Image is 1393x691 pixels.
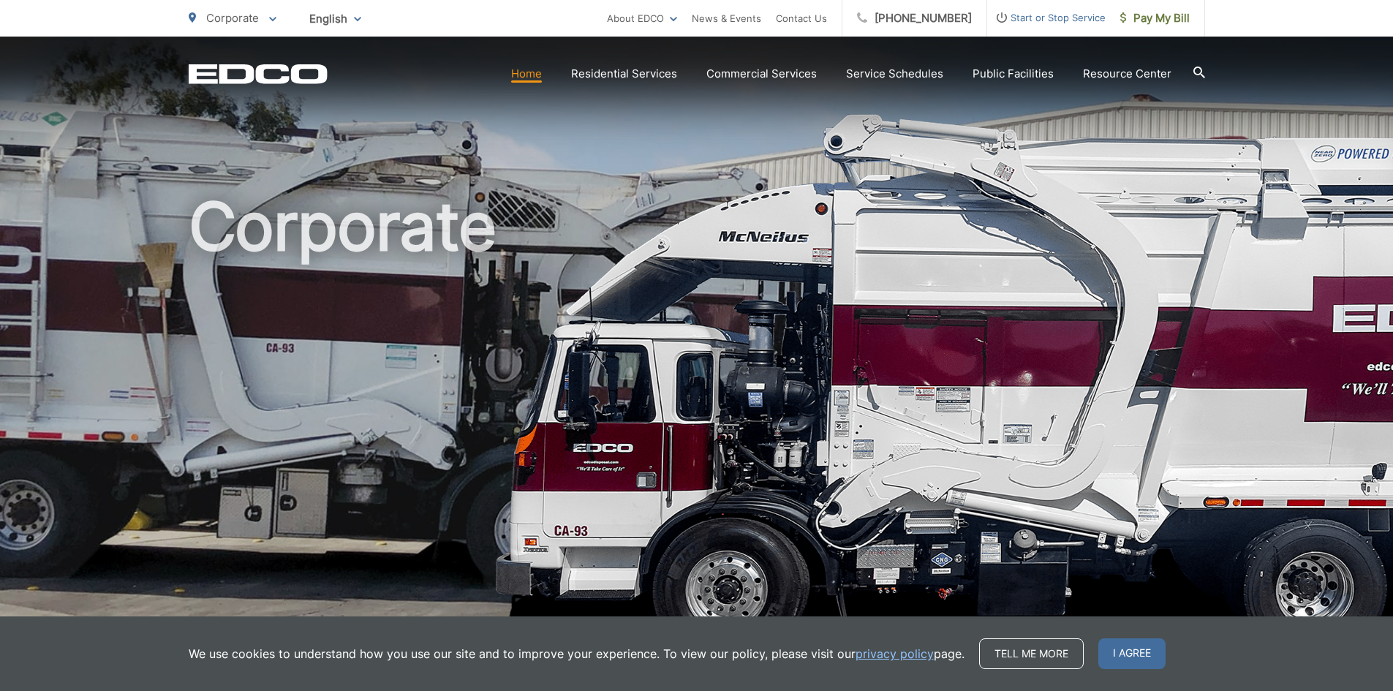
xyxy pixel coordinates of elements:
span: Pay My Bill [1120,10,1190,27]
p: We use cookies to understand how you use our site and to improve your experience. To view our pol... [189,645,964,662]
a: Resource Center [1083,65,1171,83]
a: Home [511,65,542,83]
a: About EDCO [607,10,677,27]
a: Contact Us [776,10,827,27]
a: privacy policy [856,645,934,662]
a: Residential Services [571,65,677,83]
h1: Corporate [189,190,1205,653]
a: Commercial Services [706,65,817,83]
a: News & Events [692,10,761,27]
a: EDCD logo. Return to the homepage. [189,64,328,84]
a: Public Facilities [973,65,1054,83]
span: I agree [1098,638,1166,669]
span: Corporate [206,11,259,25]
a: Service Schedules [846,65,943,83]
a: Tell me more [979,638,1084,669]
span: English [298,6,372,31]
